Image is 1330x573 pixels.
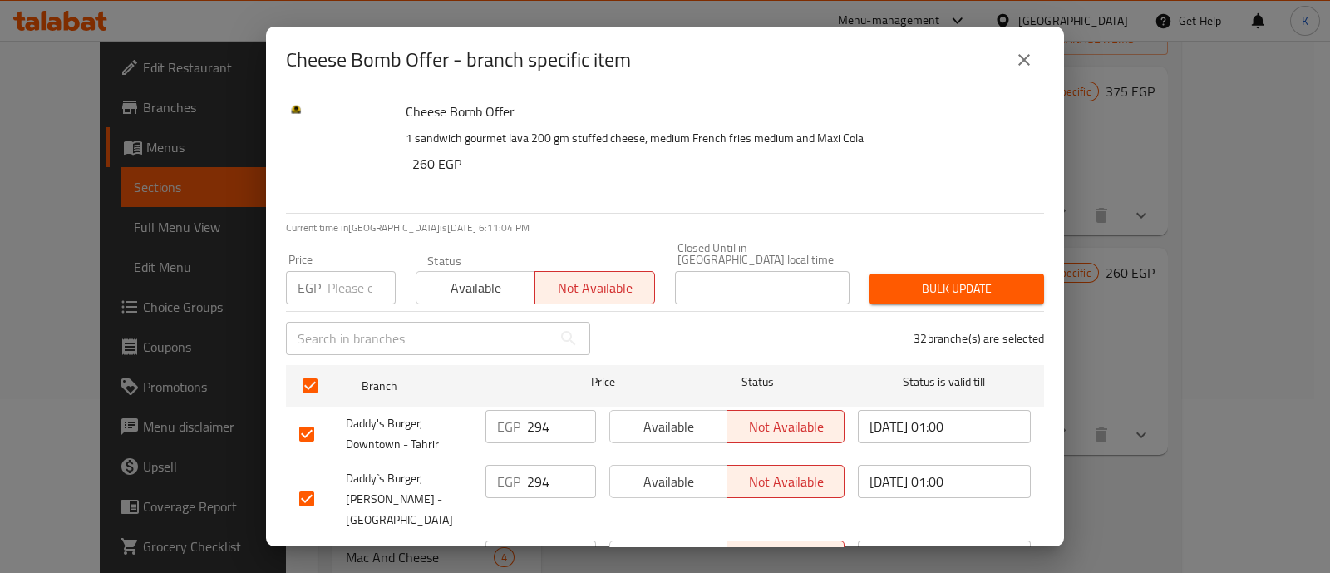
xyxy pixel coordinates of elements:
[609,465,727,498] button: Available
[1004,40,1044,80] button: close
[734,415,838,439] span: Not available
[298,278,321,298] p: EGP
[346,468,472,531] span: Daddy`s Burger, [PERSON_NAME] - [GEOGRAPHIC_DATA]
[497,472,520,491] p: EGP
[328,271,396,304] input: Please enter price
[406,100,1031,123] h6: Cheese Bomb Offer
[542,276,648,300] span: Not available
[412,152,1031,175] h6: 260 EGP
[416,271,535,304] button: Available
[734,546,838,570] span: Not available
[527,465,596,498] input: Please enter price
[286,322,552,355] input: Search in branches
[548,372,658,393] span: Price
[527,410,596,443] input: Please enter price
[346,413,472,455] span: Daddy's Burger, Downtown - Tahrir
[858,372,1031,393] span: Status is valid till
[617,470,721,494] span: Available
[617,546,721,570] span: Available
[609,410,727,443] button: Available
[869,274,1044,304] button: Bulk update
[286,220,1044,235] p: Current time in [GEOGRAPHIC_DATA] is [DATE] 6:11:04 PM
[497,417,520,437] p: EGP
[286,100,392,206] img: Cheese Bomb Offer
[883,279,1031,299] span: Bulk update
[286,47,631,73] h2: Cheese Bomb Offer - branch specific item
[672,372,845,393] span: Status
[406,128,1031,149] p: 1 sandwich gourmet lava 200 gm stuffed cheese, medium French fries medium and Maxi Cola
[362,376,534,397] span: Branch
[423,276,529,300] span: Available
[727,465,845,498] button: Not available
[534,271,654,304] button: Not available
[617,415,721,439] span: Available
[914,330,1044,347] p: 32 branche(s) are selected
[734,470,838,494] span: Not available
[727,410,845,443] button: Not available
